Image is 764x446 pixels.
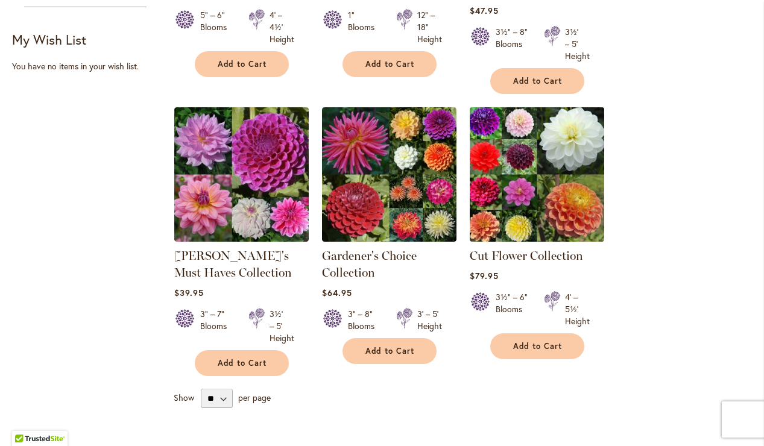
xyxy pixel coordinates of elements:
[365,346,415,356] span: Add to Cart
[12,31,86,48] strong: My Wish List
[195,51,289,77] button: Add to Cart
[174,248,292,280] a: [PERSON_NAME]'s Must Haves Collection
[218,358,267,368] span: Add to Cart
[470,5,499,16] span: $47.95
[270,9,294,45] div: 4' – 4½' Height
[322,248,417,280] a: Gardener's Choice Collection
[195,350,289,376] button: Add to Cart
[322,233,456,244] a: Gardener's Choice Collection
[513,341,563,351] span: Add to Cart
[470,248,583,263] a: Cut Flower Collection
[565,291,590,327] div: 4' – 5½' Height
[470,233,604,244] a: CUT FLOWER COLLECTION
[174,287,204,298] span: $39.95
[238,392,271,403] span: per page
[174,392,194,403] span: Show
[322,287,352,298] span: $64.95
[496,26,529,62] div: 3½" – 8" Blooms
[417,9,442,45] div: 12" – 18" Height
[218,59,267,69] span: Add to Cart
[348,9,382,45] div: 1" Blooms
[174,233,309,244] a: Heather's Must Haves Collection
[365,59,415,69] span: Add to Cart
[565,26,590,62] div: 3½' – 5' Height
[513,76,563,86] span: Add to Cart
[343,338,437,364] button: Add to Cart
[200,9,234,45] div: 5" – 6" Blooms
[466,104,607,245] img: CUT FLOWER COLLECTION
[496,291,529,327] div: 3½" – 6" Blooms
[200,308,234,344] div: 3" – 7" Blooms
[490,333,584,359] button: Add to Cart
[322,107,456,242] img: Gardener's Choice Collection
[348,308,382,332] div: 3" – 8" Blooms
[417,308,442,332] div: 3' – 5' Height
[12,60,166,72] div: You have no items in your wish list.
[270,308,294,344] div: 3½' – 5' Height
[174,107,309,242] img: Heather's Must Haves Collection
[9,403,43,437] iframe: Launch Accessibility Center
[490,68,584,94] button: Add to Cart
[343,51,437,77] button: Add to Cart
[470,270,499,281] span: $79.95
